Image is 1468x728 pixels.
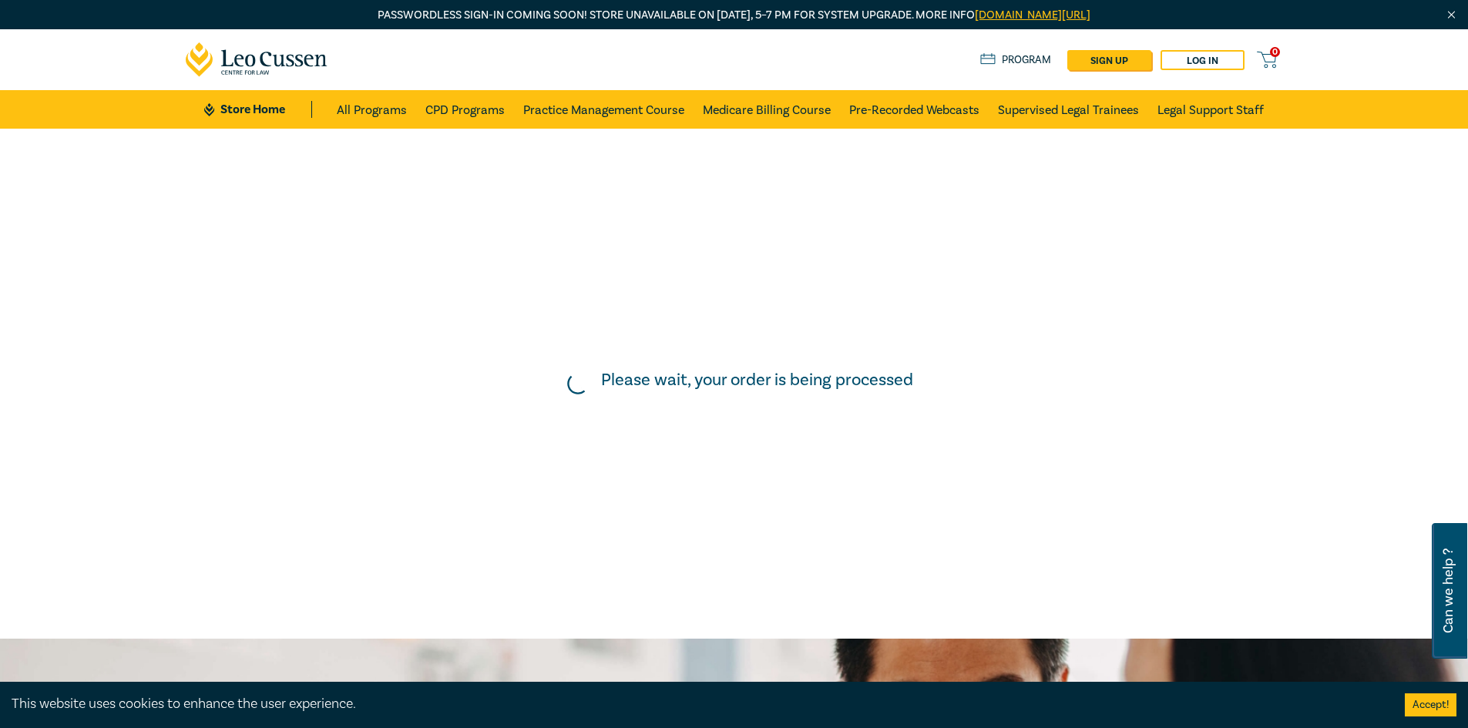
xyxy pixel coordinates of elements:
[1405,693,1456,716] button: Accept cookies
[975,8,1090,22] a: [DOMAIN_NAME][URL]
[601,370,913,390] h5: Please wait, your order is being processed
[980,52,1052,69] a: Program
[337,90,407,129] a: All Programs
[1270,47,1280,57] span: 0
[1157,90,1264,129] a: Legal Support Staff
[425,90,505,129] a: CPD Programs
[1161,50,1245,70] a: Log in
[523,90,684,129] a: Practice Management Course
[1441,532,1456,649] span: Can we help ?
[703,90,831,129] a: Medicare Billing Course
[849,90,979,129] a: Pre-Recorded Webcasts
[204,101,311,118] a: Store Home
[1067,50,1151,70] a: sign up
[1445,8,1458,22] img: Close
[998,90,1139,129] a: Supervised Legal Trainees
[12,694,1382,714] div: This website uses cookies to enhance the user experience.
[186,7,1283,24] p: Passwordless sign-in coming soon! Store unavailable on [DATE], 5–7 PM for system upgrade. More info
